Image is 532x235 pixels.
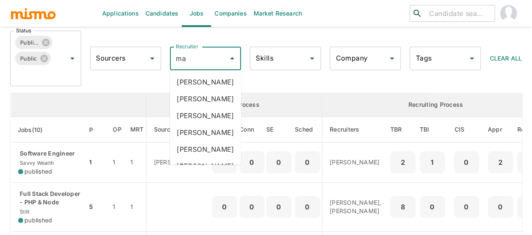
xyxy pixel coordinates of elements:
label: Status [16,27,31,34]
p: 0 [423,201,442,213]
td: 1 [106,182,128,231]
input: Candidate search [426,8,491,19]
p: 2 [491,156,510,168]
img: Maia Reyes [500,5,517,22]
span: Savvy Wealth [18,160,54,166]
th: Sourcing Process [146,93,322,117]
th: To Be Reviewed [388,117,418,143]
td: 1 [128,143,146,183]
p: 0 [243,201,261,213]
span: published [24,216,52,224]
th: Recruiters [322,117,388,143]
label: Recruiter [176,43,198,50]
div: Published [15,36,53,49]
button: Open [146,53,158,64]
p: 0 [215,201,234,213]
button: Open [466,53,478,64]
th: Sourcers [146,117,212,143]
p: [PERSON_NAME] [330,158,381,166]
td: 1 [106,143,128,183]
p: 1 [423,156,442,168]
button: Close [226,53,238,64]
img: logo [10,7,56,20]
th: Open Positions [106,117,128,143]
th: Sched [293,117,322,143]
li: [PERSON_NAME] [170,158,241,174]
p: 0 [457,201,476,213]
li: [PERSON_NAME] [170,74,241,90]
p: 8 [394,201,412,213]
td: 1 [87,143,106,183]
p: 0 [270,156,288,168]
span: Jobs(10) [18,125,54,135]
p: 0 [457,156,476,168]
button: Open [306,53,318,64]
p: 2 [394,156,412,168]
li: [PERSON_NAME] [170,107,241,124]
th: Priority [87,117,106,143]
p: [PERSON_NAME] [154,158,206,166]
span: Public [15,54,42,63]
li: [PERSON_NAME] [170,90,241,107]
p: Full Stack Developer - PHP & Node [18,190,80,206]
th: Sent Emails [265,117,293,143]
p: 0 [491,201,510,213]
span: Clear All [490,55,522,62]
th: Client Interview Scheduled [447,117,486,143]
th: To Be Interviewed [418,117,447,143]
p: 0 [270,201,288,213]
p: Software Engineer [18,149,80,158]
th: Approved [486,117,515,143]
p: [PERSON_NAME], [PERSON_NAME] [330,198,381,215]
td: 1 [128,182,146,231]
th: Market Research Total [128,117,146,143]
button: Open [66,53,78,64]
td: 5 [87,182,106,231]
p: 0 [298,201,317,213]
span: Published [15,38,44,48]
div: Public [15,52,51,65]
span: Stilt [18,209,29,215]
li: [PERSON_NAME] [170,141,241,158]
button: Open [386,53,398,64]
th: Connections [239,117,265,143]
li: [PERSON_NAME] [170,124,241,141]
p: 0 [243,156,261,168]
span: P [89,125,104,135]
p: 0 [298,156,317,168]
span: published [24,167,52,176]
